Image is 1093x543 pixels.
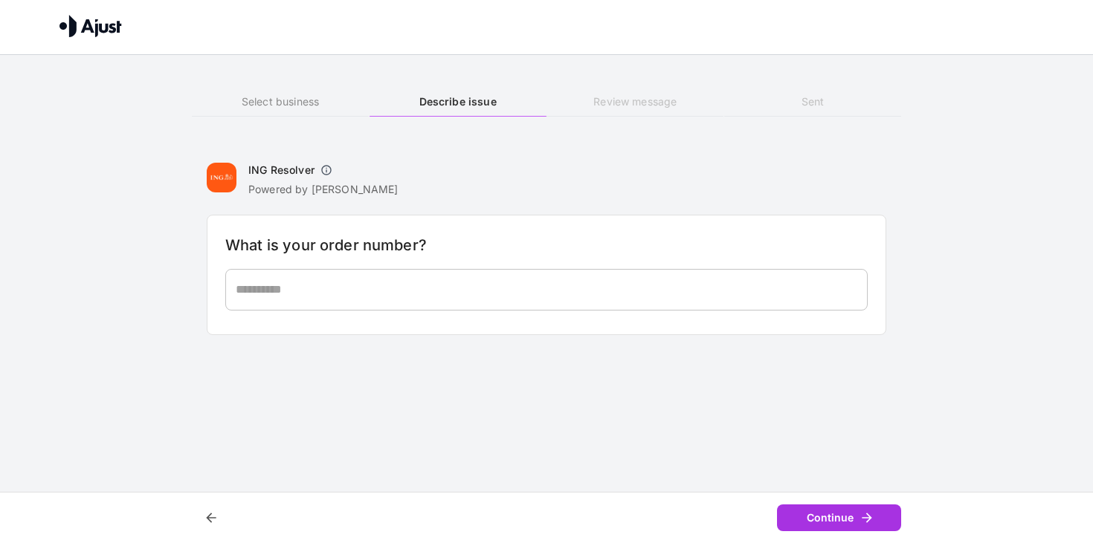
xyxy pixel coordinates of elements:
[192,94,369,110] h6: Select business
[248,163,315,178] h6: ING Resolver
[546,94,723,110] h6: Review message
[207,163,236,192] img: ING
[724,94,901,110] h6: Sent
[777,504,901,532] button: Continue
[225,233,868,257] h6: What is your order number?
[370,94,546,110] h6: Describe issue
[248,182,399,197] p: Powered by [PERSON_NAME]
[59,15,122,37] img: Ajust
